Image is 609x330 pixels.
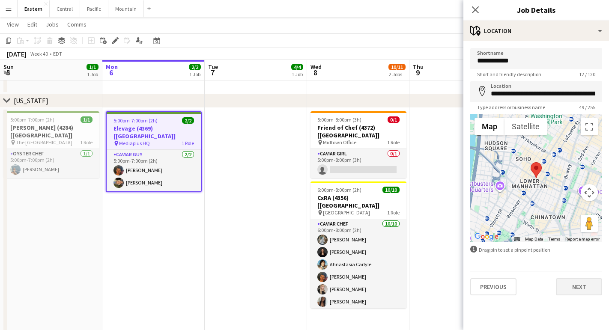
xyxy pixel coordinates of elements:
[470,246,602,254] div: Drag pin to set a pinpoint position
[104,68,118,77] span: 6
[27,21,37,28] span: Edit
[208,63,218,71] span: Tue
[182,117,194,124] span: 2/2
[548,237,560,241] a: Terms (opens in new tab)
[106,63,118,71] span: Mon
[581,184,598,201] button: Map camera controls
[310,63,322,71] span: Wed
[3,124,99,139] h3: [PERSON_NAME] (4284) [[GEOGRAPHIC_DATA]]
[565,237,600,241] a: Report a map error
[106,111,202,192] app-job-card: 5:00pm-7:00pm (2h)2/2Elevage (4369) [[GEOGRAPHIC_DATA]] Mediaplus HQ1 RoleCaviar Guy2/25:00pm-7:0...
[80,139,93,146] span: 1 Role
[525,236,543,242] button: Map Data
[470,104,552,110] span: Type address or business name
[107,125,201,140] h3: Elevage (4369) [[GEOGRAPHIC_DATA]]
[3,111,99,178] app-job-card: 5:00pm-7:00pm (2h)1/1[PERSON_NAME] (4284) [[GEOGRAPHIC_DATA]] The [GEOGRAPHIC_DATA]1 RoleOyster C...
[119,140,150,146] span: Mediaplus HQ
[389,71,405,77] div: 2 Jobs
[3,19,22,30] a: View
[46,21,59,28] span: Jobs
[388,64,406,70] span: 10/11
[310,149,406,178] app-card-role: Caviar Girl0/15:00pm-8:00pm (3h)
[323,209,370,216] span: [GEOGRAPHIC_DATA]
[309,68,322,77] span: 8
[317,187,361,193] span: 6:00pm-8:00pm (2h)
[53,51,62,57] div: EDT
[87,64,99,70] span: 1/1
[64,19,90,30] a: Comms
[514,236,520,242] button: Keyboard shortcuts
[472,231,501,242] img: Google
[310,194,406,209] h3: CxRA (4356) [[GEOGRAPHIC_DATA]]
[108,0,144,17] button: Mountain
[505,118,547,135] button: Show satellite imagery
[556,278,602,295] button: Next
[24,19,41,30] a: Edit
[42,19,62,30] a: Jobs
[572,71,602,77] span: 12 / 120
[10,116,54,123] span: 5:00pm-7:00pm (2h)
[2,68,14,77] span: 5
[472,231,501,242] a: Open this area in Google Maps (opens a new window)
[310,111,406,178] app-job-card: 5:00pm-8:00pm (3h)0/1Friend of Chef (4372) [[GEOGRAPHIC_DATA]] Midtown Office1 RoleCaviar Girl0/1...
[3,63,14,71] span: Sun
[323,139,356,146] span: Midtown Office
[388,116,400,123] span: 0/1
[189,64,201,70] span: 2/2
[413,63,424,71] span: Thu
[18,0,50,17] button: Eastern
[189,71,200,77] div: 1 Job
[182,140,194,146] span: 1 Role
[387,209,400,216] span: 1 Role
[291,64,303,70] span: 4/4
[412,68,424,77] span: 9
[16,139,72,146] span: The [GEOGRAPHIC_DATA]
[581,118,598,135] button: Toggle fullscreen view
[292,71,303,77] div: 1 Job
[581,215,598,232] button: Drag Pegman onto the map to open Street View
[470,278,516,295] button: Previous
[317,116,361,123] span: 5:00pm-8:00pm (3h)
[475,118,505,135] button: Show street map
[470,71,548,77] span: Short and friendly description
[387,139,400,146] span: 1 Role
[310,124,406,139] h3: Friend of Chef (4372) [[GEOGRAPHIC_DATA]]
[207,68,218,77] span: 7
[572,104,602,110] span: 49 / 255
[50,0,80,17] button: Central
[67,21,87,28] span: Comms
[107,150,201,191] app-card-role: Caviar Guy2/25:00pm-7:00pm (2h)[PERSON_NAME][PERSON_NAME]
[87,71,98,77] div: 1 Job
[3,149,99,178] app-card-role: Oyster Chef1/15:00pm-7:00pm (2h)[PERSON_NAME]
[463,21,609,41] div: Location
[7,50,27,58] div: [DATE]
[382,187,400,193] span: 10/10
[80,0,108,17] button: Pacific
[463,4,609,15] h3: Job Details
[7,21,19,28] span: View
[310,181,406,308] app-job-card: 6:00pm-8:00pm (2h)10/10CxRA (4356) [[GEOGRAPHIC_DATA]] [GEOGRAPHIC_DATA]1 RoleCaviar Chef10/106:0...
[81,116,93,123] span: 1/1
[14,96,48,105] div: [US_STATE]
[28,51,50,57] span: Week 40
[113,117,158,124] span: 5:00pm-7:00pm (2h)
